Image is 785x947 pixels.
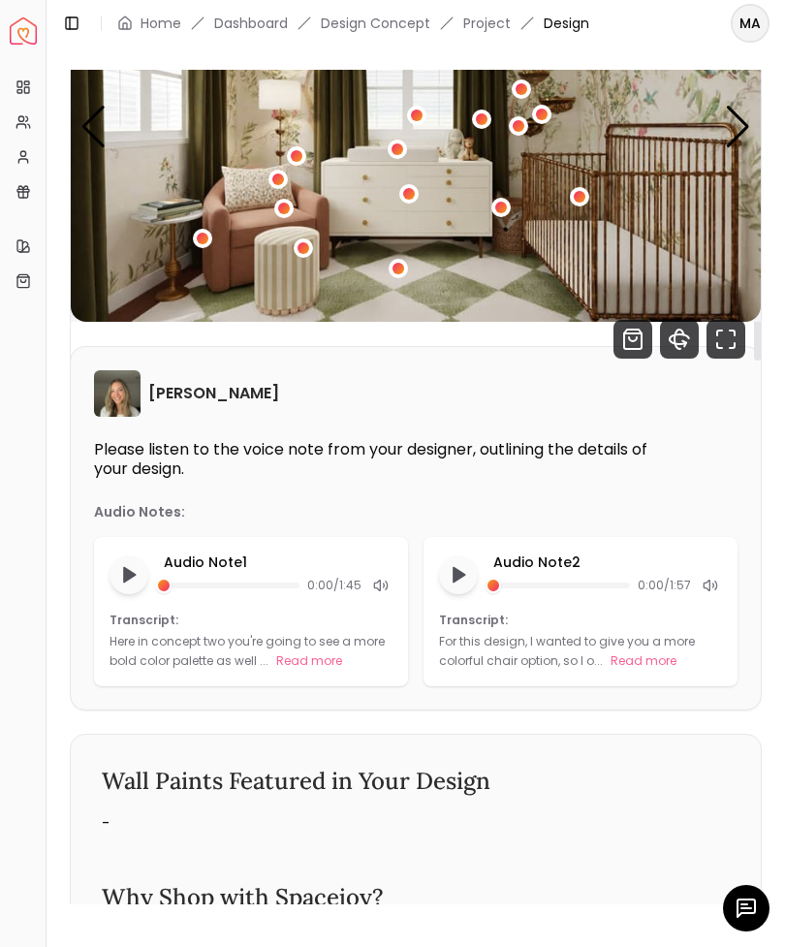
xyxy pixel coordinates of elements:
a: Dashboard [214,14,288,33]
h6: [PERSON_NAME] [148,382,279,405]
button: MA [731,4,769,43]
a: Project [463,14,511,33]
p: For this design, I wanted to give you a more colorful chair option, so I o... [439,633,695,669]
button: Play audio note [439,555,478,594]
button: Read more [611,651,676,671]
span: 0:00 / 1:57 [638,578,691,593]
span: MA [733,6,768,41]
p: Audio Notes: [94,502,185,521]
button: Read more [276,651,342,671]
p: Please listen to the voice note from your designer, outlining the details of your design. [94,440,738,479]
div: Next slide [725,106,751,148]
img: Sarah Nelson [94,370,141,417]
button: Play audio note [110,555,148,594]
p: Transcript: [439,613,722,628]
p: Audio Note 2 [493,552,722,572]
p: Here in concept two you're going to see a more bold color palette as well ... [110,633,385,669]
h3: Why Shop with Spacejoy? [102,882,730,913]
h3: Wall Paints Featured in Your Design [102,766,730,797]
nav: breadcrumb [117,14,589,33]
svg: 360 View [660,320,699,359]
div: Previous slide [80,106,107,148]
li: Design Concept [321,14,430,33]
p: Transcript: [110,613,392,628]
p: Audio Note 1 [164,552,392,572]
div: Mute audio [369,574,392,597]
span: 0:00 / 1:45 [307,578,361,593]
a: Spacejoy [10,17,37,45]
img: Spacejoy Logo [10,17,37,45]
div: Mute audio [699,574,722,597]
span: Design [544,14,589,33]
svg: Shop Products from this design [613,320,652,359]
a: Home [141,14,181,33]
svg: Fullscreen [706,320,745,359]
div: - [102,812,730,836]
